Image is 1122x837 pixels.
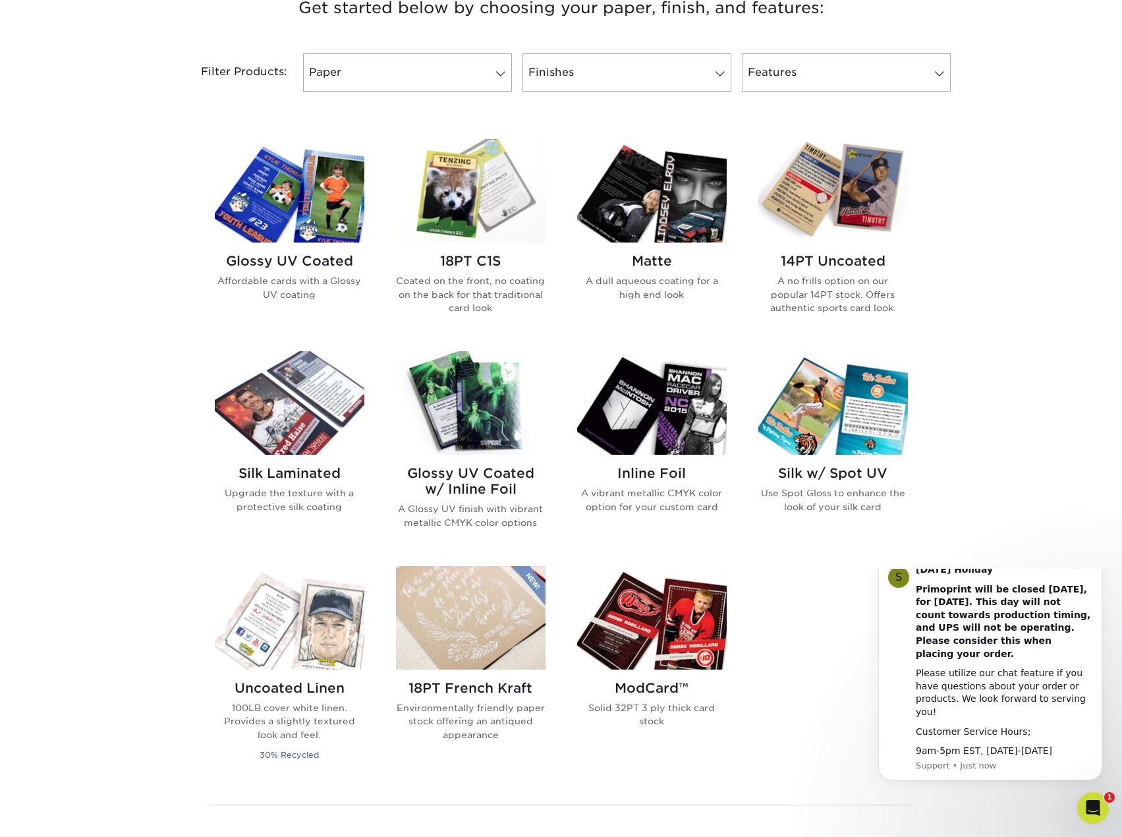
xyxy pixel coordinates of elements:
[577,486,727,513] p: A vibrant metallic CMYK color option for your custom card
[215,680,364,696] h2: Uncoated Linen
[1104,792,1115,803] span: 1
[396,566,546,778] a: 18PT French Kraft Trading Cards 18PT French Kraft Environmentally friendly paper stock offering a...
[215,566,364,670] img: Uncoated Linen Trading Cards
[758,139,908,243] img: 14PT Uncoated Trading Cards
[758,139,908,335] a: 14PT Uncoated Trading Cards 14PT Uncoated A no frills option on our popular 14PT stock. Offers au...
[396,502,546,529] p: A Glossy UV finish with vibrant metallic CMYK color options
[577,253,727,269] h2: Matte
[396,139,546,243] img: 18PT C1S Trading Cards
[577,566,727,778] a: ModCard™ Trading Cards ModCard™ Solid 32PT 3 ply thick card stock
[57,15,232,90] b: Primoprint will be closed [DATE], for [DATE]. This day will not count towards production timing, ...
[758,465,908,481] h2: Silk w/ Spot UV
[260,750,319,760] small: 30% Recycled
[215,139,364,243] img: Glossy UV Coated Trading Cards
[3,797,112,832] iframe: Google Customer Reviews
[758,253,908,269] h2: 14PT Uncoated
[396,351,546,455] img: Glossy UV Coated w/ Inline Foil Trading Cards
[742,53,951,92] a: Features
[396,274,546,314] p: Coated on the front, no coating on the back for that traditional card look
[577,351,727,455] img: Inline Foil Trading Cards
[577,139,727,335] a: Matte Trading Cards Matte A dull aqueous coating for a high end look
[215,486,364,513] p: Upgrade the texture with a protective silk coating
[57,98,234,150] div: Please utilize our chat feature if you have questions about your order or products. We look forwa...
[215,253,364,269] h2: Glossy UV Coated
[215,465,364,481] h2: Silk Laminated
[1077,792,1109,824] iframe: Intercom live chat
[858,569,1122,788] iframe: Intercom notifications message
[303,53,512,92] a: Paper
[396,351,546,550] a: Glossy UV Coated w/ Inline Foil Trading Cards Glossy UV Coated w/ Inline Foil A Glossy UV finish ...
[758,351,908,550] a: Silk w/ Spot UV Trading Cards Silk w/ Spot UV Use Spot Gloss to enhance the look of your silk card
[522,53,731,92] a: Finishes
[577,680,727,696] h2: ModCard™
[57,191,234,203] p: Message from Support, sent Just now
[513,566,546,606] img: New Product
[57,176,234,189] div: 9am-5pm EST, [DATE]-[DATE]
[215,274,364,301] p: Affordable cards with a Glossy UV coating
[577,139,727,243] img: Matte Trading Cards
[166,53,298,92] div: Filter Products:
[577,351,727,550] a: Inline Foil Trading Cards Inline Foil A vibrant metallic CMYK color option for your custom card
[396,701,546,741] p: Environmentally friendly paper stock offering an antiqued appearance
[215,351,364,550] a: Silk Laminated Trading Cards Silk Laminated Upgrade the texture with a protective silk coating
[215,701,364,741] p: 100LB cover white linen. Provides a slightly textured look and feel.
[57,157,234,170] div: Customer Service Hours;
[577,465,727,481] h2: Inline Foil
[215,351,364,455] img: Silk Laminated Trading Cards
[758,274,908,314] p: A no frills option on our popular 14PT stock. Offers authentic sports card look.
[396,566,546,670] img: 18PT French Kraft Trading Cards
[758,486,908,513] p: Use Spot Gloss to enhance the look of your silk card
[396,253,546,269] h2: 18PT C1S
[396,465,546,497] h2: Glossy UV Coated w/ Inline Foil
[577,701,727,728] p: Solid 32PT 3 ply thick card stock
[215,139,364,335] a: Glossy UV Coated Trading Cards Glossy UV Coated Affordable cards with a Glossy UV coating
[215,566,364,778] a: Uncoated Linen Trading Cards Uncoated Linen 100LB cover white linen. Provides a slightly textured...
[577,566,727,670] img: ModCard™ Trading Cards
[758,351,908,455] img: Silk w/ Spot UV Trading Cards
[396,680,546,696] h2: 18PT French Kraft
[396,139,546,335] a: 18PT C1S Trading Cards 18PT C1S Coated on the front, no coating on the back for that traditional ...
[577,274,727,301] p: A dull aqueous coating for a high end look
